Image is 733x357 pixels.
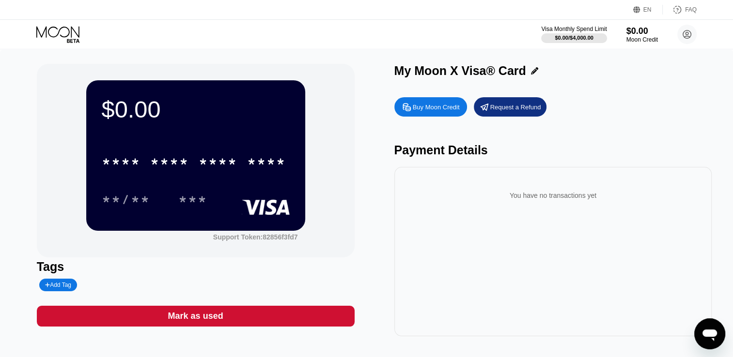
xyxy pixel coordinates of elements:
[213,233,298,241] div: Support Token:82856f3fd7
[168,311,223,322] div: Mark as used
[102,96,290,123] div: $0.00
[394,97,467,117] div: Buy Moon Credit
[685,6,697,13] div: FAQ
[474,97,546,117] div: Request a Refund
[37,260,355,274] div: Tags
[37,306,355,327] div: Mark as used
[626,26,658,36] div: $0.00
[45,282,71,288] div: Add Tag
[39,279,77,291] div: Add Tag
[413,103,460,111] div: Buy Moon Credit
[402,182,704,209] div: You have no transactions yet
[394,143,712,157] div: Payment Details
[626,36,658,43] div: Moon Credit
[694,318,725,349] iframe: Button to launch messaging window
[541,26,607,32] div: Visa Monthly Spend Limit
[213,233,298,241] div: Support Token: 82856f3fd7
[643,6,652,13] div: EN
[555,35,593,41] div: $0.00 / $4,000.00
[633,5,663,15] div: EN
[626,26,658,43] div: $0.00Moon Credit
[394,64,526,78] div: My Moon X Visa® Card
[541,26,607,43] div: Visa Monthly Spend Limit$0.00/$4,000.00
[490,103,541,111] div: Request a Refund
[663,5,697,15] div: FAQ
